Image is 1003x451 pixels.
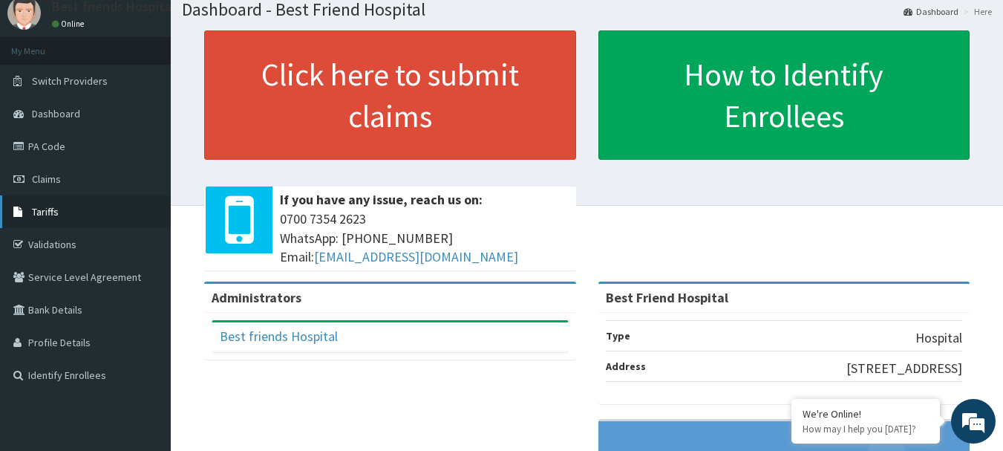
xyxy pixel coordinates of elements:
[52,19,88,29] a: Online
[32,74,108,88] span: Switch Providers
[846,359,962,378] p: [STREET_ADDRESS]
[803,423,929,435] p: How may I help you today?
[314,248,518,265] a: [EMAIL_ADDRESS][DOMAIN_NAME]
[280,210,569,267] span: 0700 7354 2623 WhatsApp: [PHONE_NUMBER] Email:
[598,30,970,160] a: How to Identify Enrollees
[280,191,483,208] b: If you have any issue, reach us on:
[915,328,962,348] p: Hospital
[960,5,992,18] li: Here
[904,5,958,18] a: Dashboard
[212,289,301,306] b: Administrators
[606,329,630,343] b: Type
[204,30,576,160] a: Click here to submit claims
[606,360,646,373] b: Address
[606,289,728,306] strong: Best Friend Hospital
[32,107,80,120] span: Dashboard
[803,407,929,421] div: We're Online!
[32,205,59,218] span: Tariffs
[220,328,338,345] a: Best friends Hospital
[32,172,61,186] span: Claims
